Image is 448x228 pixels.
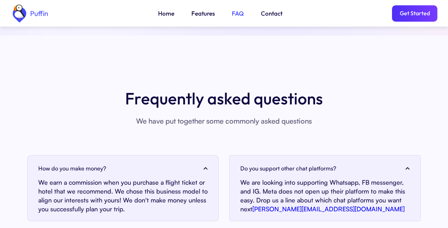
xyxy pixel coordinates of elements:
a: home [11,5,48,22]
a: Home [158,9,174,18]
img: arrow [203,167,208,170]
p: We earn a commission when you purchase a flight ticket or hotel that we recommend. We chose this ... [38,178,208,213]
a: Features [191,9,215,18]
h3: Frequently asked questions [125,87,323,110]
a: FAQ [232,9,244,18]
h4: Do you support other chat platforms? [240,163,336,174]
p: We are looking into supporting Whatsapp, FB messenger, and IG. Meta does not open up their platfo... [240,178,410,213]
a: Get Started [392,5,437,22]
a: [PERSON_NAME][EMAIL_ADDRESS][DOMAIN_NAME] [252,205,405,213]
img: arrow [405,167,410,170]
p: We have put together some commonly asked questions [136,115,312,127]
h4: How do you make money? [38,163,106,174]
div: Puffin [28,10,48,17]
a: Contact [261,9,282,18]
